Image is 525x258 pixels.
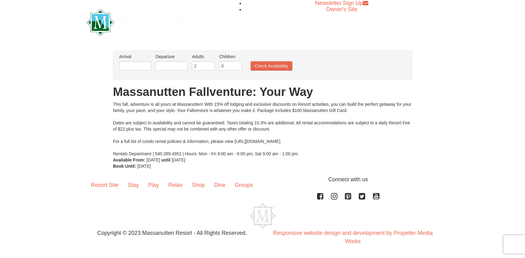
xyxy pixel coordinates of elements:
img: Massanutten Resort Logo [87,9,228,36]
a: Owner's Site [326,6,357,12]
strong: Available From: [113,157,146,162]
h1: Massanutten Fallventure: Your Way [113,86,412,98]
p: Copyright © 2023 Massanutten Resort - All Rights Reserved. [82,229,263,237]
a: Stay [123,175,144,195]
strong: until [161,157,171,162]
label: Departure [155,54,188,60]
label: Adults [192,54,215,60]
strong: Book Until: [113,164,136,169]
label: Arrival [119,54,151,60]
button: Check Availability [251,61,292,71]
p: Connect with us [87,175,439,184]
div: This fall, adventure is all yours at Massanutten! With 15% off lodging and exclusive discounts on... [113,101,412,157]
a: Play [144,175,164,195]
a: Responsive website design and development by Propeller Media Works [273,230,433,244]
label: Children [219,54,242,60]
a: Groups [230,175,258,195]
span: [DATE] [171,157,185,162]
span: [DATE] [146,157,160,162]
a: Relax [164,175,187,195]
img: Massanutten Resort Logo [250,203,276,229]
a: Dine [210,175,230,195]
span: [DATE] [137,164,151,169]
a: Massanutten Resort [87,14,228,29]
a: Shop [187,175,210,195]
a: Resort Site [87,175,123,195]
